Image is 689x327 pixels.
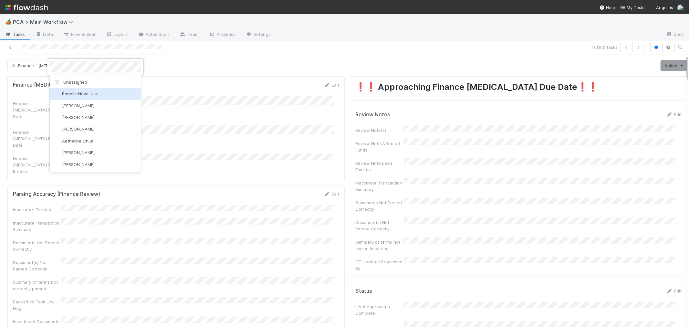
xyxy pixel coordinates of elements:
[54,138,60,144] img: avatar_103f69d0-f655-4f4f-bc28-f3abe7034599.png
[54,161,60,168] img: avatar_df83acd9-d480-4d6e-a150-67f005a3ea0d.png
[54,91,60,97] img: avatar_0d9988fd-9a15-4cc7-ad96-88feab9e0fa9.png
[62,126,95,132] span: [PERSON_NAME]
[62,162,95,167] span: [PERSON_NAME]
[54,150,60,156] img: avatar_adb74e0e-9f86-401c-adfc-275927e58b0b.png
[91,91,98,96] span: you
[54,114,60,121] img: avatar_1d14498f-6309-4f08-8780-588779e5ce37.png
[62,115,95,120] span: [PERSON_NAME]
[62,138,93,143] span: Aetheline Chua
[54,102,60,109] img: avatar_55a2f090-1307-4765-93b4-f04da16234ba.png
[62,103,95,108] span: [PERSON_NAME]
[62,91,98,96] span: Ronalie Nova
[54,126,60,132] img: avatar_55c8bf04-bdf8-4706-8388-4c62d4787457.png
[62,150,95,155] span: [PERSON_NAME]
[54,79,87,85] span: Unassigned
